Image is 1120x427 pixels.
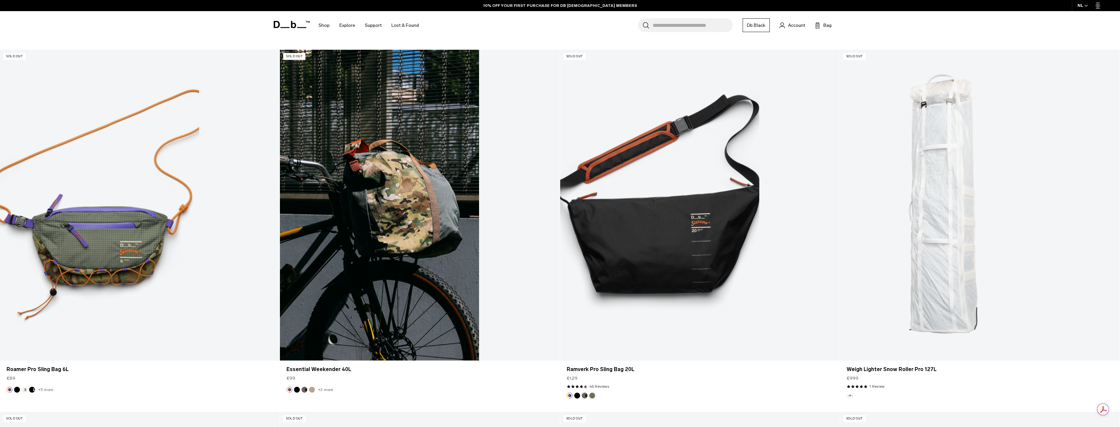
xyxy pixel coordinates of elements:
[339,14,355,37] a: Explore
[309,387,315,393] button: Fogbow Beige
[560,50,840,361] a: Ramverk Pro Sling Bag 20L
[29,387,35,393] button: Charcoal Grey
[567,365,833,373] a: Ramverk Pro Sling Bag 20L
[286,375,295,382] span: €99
[7,387,12,393] button: Db x Starcow
[743,18,770,32] a: Db Black
[286,387,292,393] button: Db x Starcow
[391,14,419,37] a: Lost & Found
[3,53,26,60] p: Sold Out
[567,375,577,382] span: €129
[280,50,560,361] a: Essential Weekender 40L
[38,387,53,392] a: +3 more
[302,387,307,393] button: Forest Green
[574,393,580,399] button: Black Out
[815,21,832,29] button: Bag
[319,14,330,37] a: Shop
[563,53,586,60] p: Sold Out
[840,50,1120,361] a: Weigh Lighter Snow Roller Pro 127L
[780,21,805,29] a: Account
[823,22,832,29] span: Bag
[286,365,553,373] a: Essential Weekender 40L
[483,3,637,9] a: 10% OFF YOUR FIRST PURCHASE FOR DB [DEMOGRAPHIC_DATA] MEMBERS
[3,415,26,422] p: Sold Out
[294,387,300,393] button: Black Out
[843,53,866,60] p: Sold Out
[7,375,15,382] span: €89
[843,415,866,422] p: Sold Out
[365,14,382,37] a: Support
[847,393,853,399] button: Aurora
[283,415,305,422] p: Sold Out
[563,415,586,422] p: Sold Out
[314,11,424,40] nav: Main Navigation
[318,387,333,392] a: +2 more
[847,365,1113,373] a: Weigh Lighter Snow Roller Pro 127L
[22,387,27,393] button: Oatmilk
[847,375,858,382] span: €999
[283,53,305,60] p: Sold Out
[589,393,595,399] button: Mash Green
[14,387,20,393] button: Black Out
[869,383,885,389] a: 1 reviews
[788,22,805,29] span: Account
[7,365,273,373] a: Roamer Pro Sling Bag 6L
[589,383,609,389] a: 46 reviews
[582,393,588,399] button: Forest Green
[567,393,573,399] button: Db x Starcow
